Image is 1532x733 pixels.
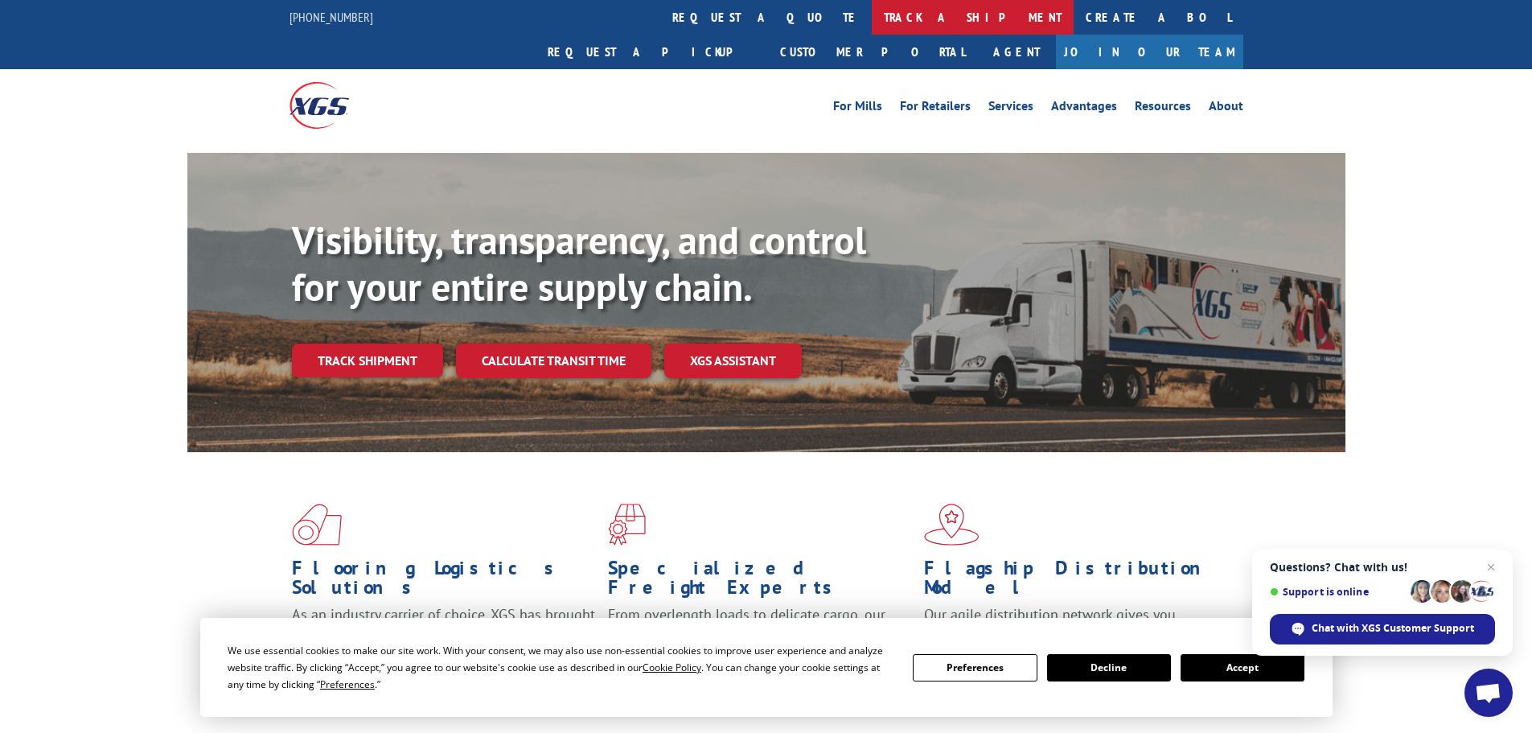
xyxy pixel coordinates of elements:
a: Resources [1135,100,1191,117]
div: We use essential cookies to make our site work. With your consent, we may also use non-essential ... [228,642,893,693]
span: Our agile distribution network gives you nationwide inventory management on demand. [924,605,1220,643]
button: Accept [1181,654,1304,682]
div: Open chat [1464,669,1513,717]
a: Services [988,100,1033,117]
span: As an industry carrier of choice, XGS has brought innovation and dedication to flooring logistics... [292,605,595,662]
a: Calculate transit time [456,344,651,378]
a: For Mills [833,100,882,117]
a: About [1209,100,1243,117]
img: xgs-icon-focused-on-flooring-red [608,504,646,546]
span: Support is online [1270,586,1405,598]
span: Close chat [1481,558,1501,577]
div: Cookie Consent Prompt [200,618,1333,717]
img: xgs-icon-total-supply-chain-intelligence-red [292,504,342,546]
button: Decline [1047,654,1171,682]
a: Agent [977,35,1056,69]
h1: Flagship Distribution Model [924,558,1228,605]
a: Join Our Team [1056,35,1243,69]
a: Request a pickup [536,35,768,69]
span: Questions? Chat with us! [1270,561,1495,574]
button: Preferences [913,654,1037,682]
a: [PHONE_NUMBER] [290,9,373,25]
h1: Flooring Logistics Solutions [292,558,596,605]
span: Chat with XGS Customer Support [1312,621,1474,636]
h1: Specialized Freight Experts [608,558,912,605]
span: Cookie Policy [643,661,701,674]
a: For Retailers [900,100,971,117]
a: Advantages [1051,100,1117,117]
div: Chat with XGS Customer Support [1270,614,1495,644]
p: From overlength loads to delicate cargo, our experienced staff knows the best way to move your fr... [608,605,912,677]
span: Preferences [320,677,375,691]
a: Track shipment [292,344,443,377]
a: XGS ASSISTANT [664,344,802,378]
img: xgs-icon-flagship-distribution-model-red [924,504,980,546]
b: Visibility, transparency, and control for your entire supply chain. [292,215,866,311]
a: Customer Portal [768,35,977,69]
